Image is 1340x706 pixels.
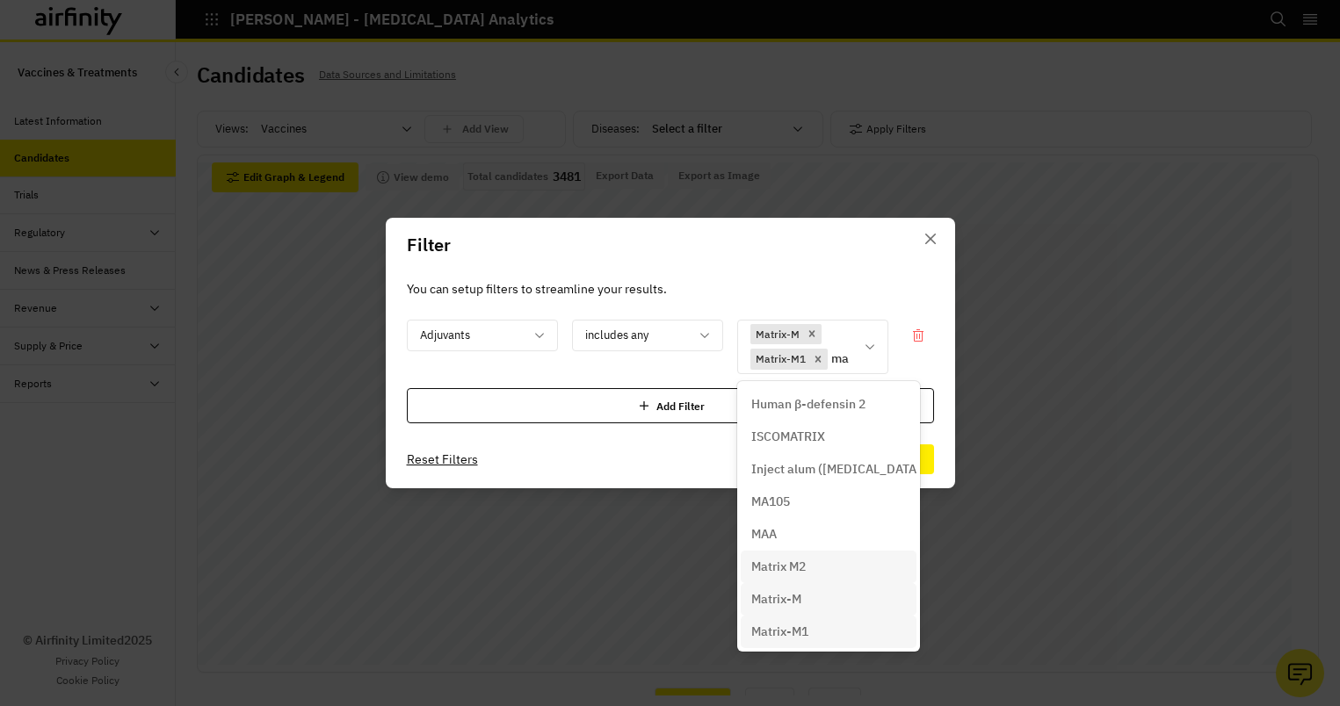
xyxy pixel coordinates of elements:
p: MA105 [751,493,790,511]
p: Matrix-M [756,327,800,342]
p: Inject alum ([MEDICAL_DATA] and [MEDICAL_DATA]) [751,460,906,479]
div: Remove [object Object] [802,324,822,345]
p: Matrix-M [751,590,801,609]
button: Reset Filters [407,445,478,473]
p: Matrix-M1 [751,623,808,641]
p: MAA [751,525,777,544]
p: You can setup filters to streamline your results. [407,279,934,299]
p: ISCOMATRIX [751,428,825,446]
header: Filter [386,218,955,272]
div: Remove [object Object] [808,349,828,370]
p: Human β-defensin 2 [751,395,866,414]
button: Close [916,225,945,253]
p: Matrix M2 [751,558,806,576]
p: Matrix-M1 [756,351,806,367]
div: Add Filter [407,388,934,423]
